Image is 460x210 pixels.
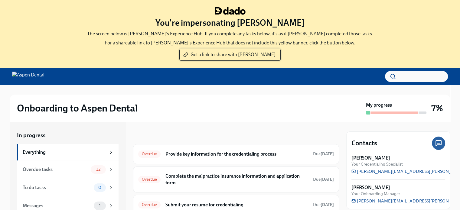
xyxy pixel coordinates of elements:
[133,131,161,139] div: In progress
[165,173,308,186] h6: Complete the malpractice insurance information and application form
[17,144,119,160] a: Everything
[23,184,91,191] div: To do tasks
[138,172,334,187] a: OverdueComplete the malpractice insurance information and application formDue[DATE]
[321,151,334,157] strong: [DATE]
[17,102,138,114] h2: Onboarding to Aspen Dental
[184,52,276,58] span: Get a link to share with [PERSON_NAME]
[138,202,161,207] span: Overdue
[313,176,334,182] span: September 23rd, 2025 07:00
[351,139,377,148] h4: Contacts
[138,200,334,210] a: OverdueSubmit your resume for credentialingDue[DATE]
[351,191,400,197] span: Your Onboarding Manager
[155,17,305,28] h3: You're impersonating [PERSON_NAME]
[179,49,281,61] button: Get a link to share with [PERSON_NAME]
[321,202,334,207] strong: [DATE]
[165,151,308,157] h6: Provide key information for the credentialing process
[313,151,334,157] span: Due
[23,149,106,156] div: Everything
[23,202,91,209] div: Messages
[351,184,390,191] strong: [PERSON_NAME]
[138,177,161,182] span: Overdue
[351,155,390,161] strong: [PERSON_NAME]
[17,160,119,179] a: Overdue tasks12
[165,202,308,208] h6: Submit your resume for credentialing
[105,40,355,46] p: For a shareable link to [PERSON_NAME]'s Experience Hub that does not include this yellow banner, ...
[321,177,334,182] strong: [DATE]
[17,179,119,197] a: To do tasks0
[215,7,246,15] img: dado
[313,151,334,157] span: September 23rd, 2025 07:00
[87,31,373,37] p: The screen below is [PERSON_NAME]'s Experience Hub. If you complete any tasks below, it's as if [...
[138,152,161,156] span: Overdue
[138,149,334,159] a: OverdueProvide key information for the credentialing processDue[DATE]
[313,202,334,208] span: September 23rd, 2025 07:00
[351,161,403,167] span: Your Credentialing Specialist
[313,177,334,182] span: Due
[366,102,392,108] strong: My progress
[95,185,105,190] span: 0
[95,203,104,208] span: 1
[12,72,44,81] img: Aspen Dental
[23,166,88,173] div: Overdue tasks
[313,202,334,207] span: Due
[93,167,104,172] span: 12
[431,103,443,114] h3: 7%
[17,131,119,139] a: In progress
